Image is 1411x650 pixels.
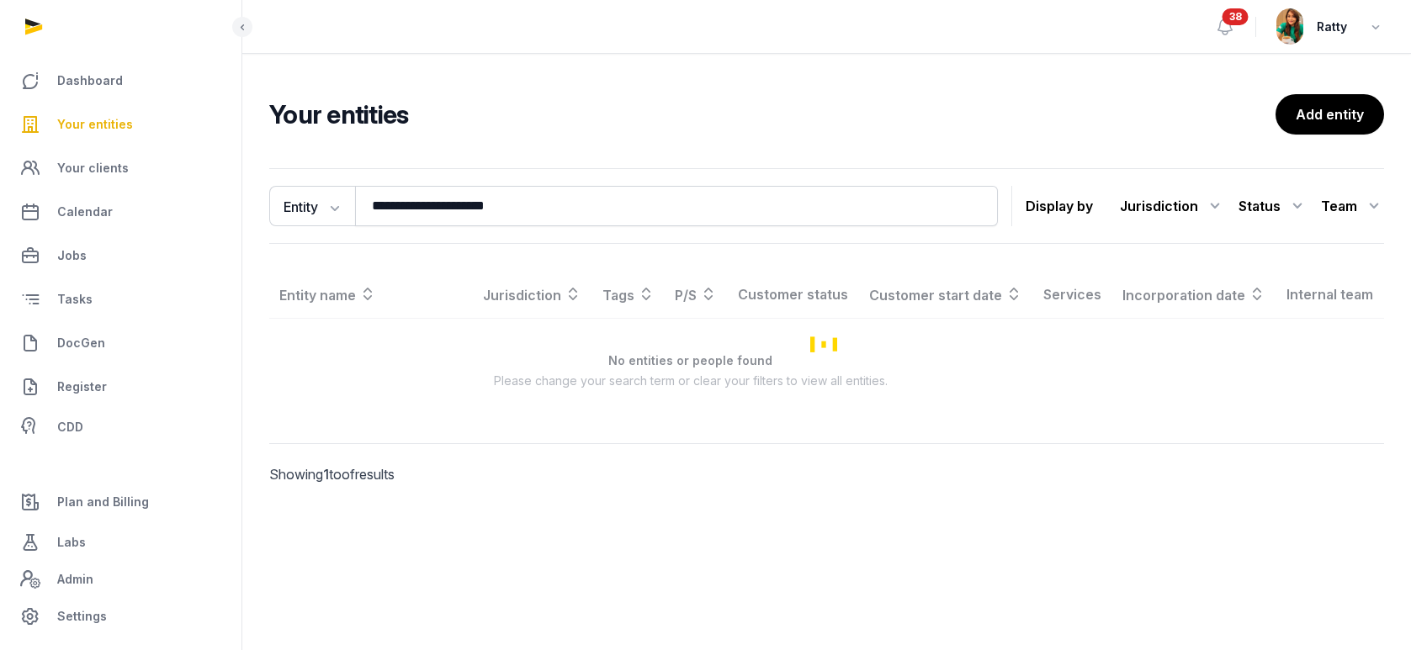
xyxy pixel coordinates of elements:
span: Your clients [57,158,129,178]
p: Showing to of results [269,444,528,505]
p: Display by [1026,193,1093,219]
span: DocGen [57,333,105,353]
a: Admin [13,563,228,596]
span: Jobs [57,246,87,266]
button: Entity [269,186,355,226]
span: Ratty [1317,17,1347,37]
span: Dashboard [57,71,123,91]
a: Calendar [13,192,228,232]
div: Status [1239,193,1308,219]
a: Your entities [13,104,228,145]
a: Tasks [13,279,228,320]
a: Plan and Billing [13,482,228,522]
span: Tasks [57,289,93,309]
a: DocGen [13,323,228,363]
a: Jobs [13,235,228,276]
a: Add entity [1276,94,1384,135]
img: avatar [1276,8,1303,45]
span: Your entities [57,114,133,135]
a: Settings [13,596,228,637]
a: Register [13,367,228,407]
a: Labs [13,522,228,563]
span: 38 [1223,8,1249,25]
span: Labs [57,532,86,552]
a: Dashboard [13,61,228,101]
span: CDD [57,417,83,437]
span: Admin [57,569,93,589]
span: Register [57,377,107,397]
div: Loading [269,271,1384,416]
h2: Your entities [269,99,1276,129]
span: Settings [57,606,107,626]
span: Plan and Billing [57,492,149,512]
span: Calendar [57,202,113,222]
a: Your clients [13,148,228,188]
a: CDD [13,410,228,444]
span: 1 [323,466,329,483]
div: Jurisdiction [1120,193,1225,219]
div: Team [1321,193,1384,219]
